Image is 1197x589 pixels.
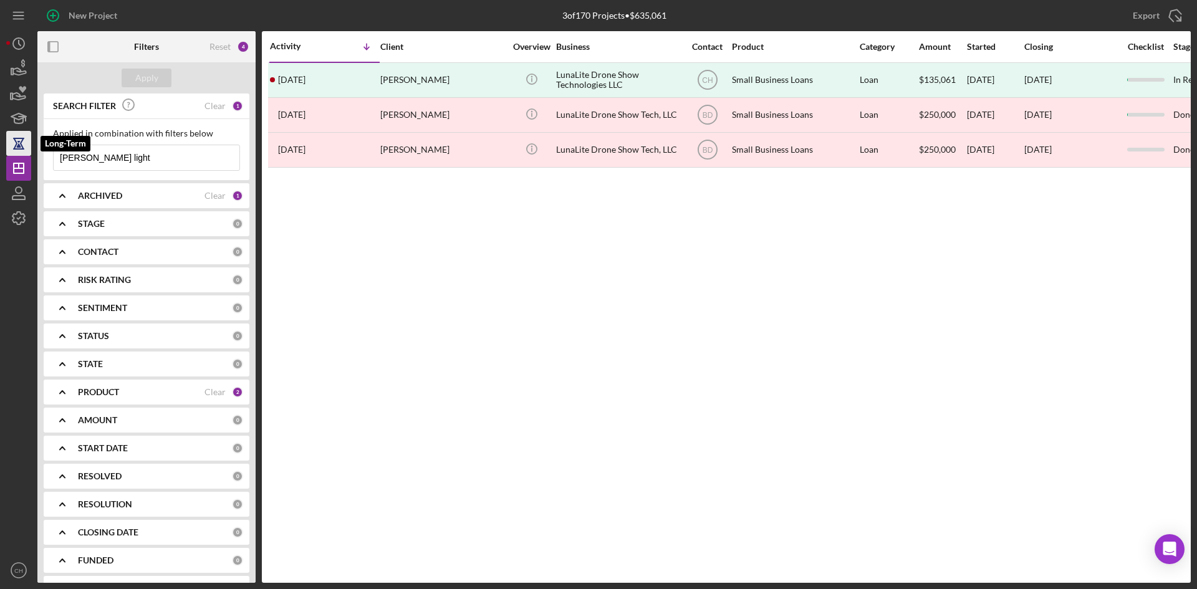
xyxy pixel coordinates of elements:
div: Closing [1024,42,1118,52]
b: RISK RATING [78,275,131,285]
div: Checklist [1119,42,1172,52]
b: Filters [134,42,159,52]
div: Clear [204,387,226,397]
div: $135,061 [919,64,966,97]
b: STAGE [78,219,105,229]
button: Apply [122,69,171,87]
div: 0 [232,302,243,314]
b: STATUS [78,331,109,341]
b: PRODUCT [78,387,119,397]
div: 0 [232,218,243,229]
text: BD [702,111,713,120]
div: [DATE] [967,133,1023,166]
text: CH [14,567,23,574]
div: 0 [232,246,243,257]
button: Export [1120,3,1191,28]
div: 4 [237,41,249,53]
div: Loan [860,133,918,166]
div: 0 [232,471,243,482]
div: Contact [684,42,731,52]
div: Applied in combination with filters below [53,128,240,138]
time: [DATE] [1024,109,1052,120]
b: CLOSING DATE [78,527,138,537]
div: Small Business Loans [732,98,857,132]
b: ARCHIVED [78,191,122,201]
div: Amount [919,42,966,52]
div: Clear [204,101,226,111]
div: 3 of 170 Projects • $635,061 [562,11,666,21]
div: 1 [232,100,243,112]
button: New Project [37,3,130,28]
text: CH [702,76,713,85]
div: LunaLite Drone Show Tech, LLC [556,98,681,132]
time: 2024-02-07 20:37 [278,145,305,155]
div: 2 [232,386,243,398]
div: Small Business Loans [732,64,857,97]
div: [PERSON_NAME] [380,133,505,166]
div: 0 [232,527,243,538]
b: AMOUNT [78,415,117,425]
div: Business [556,42,681,52]
div: Loan [860,64,918,97]
div: Category [860,42,918,52]
div: 0 [232,414,243,426]
b: START DATE [78,443,128,453]
div: Open Intercom Messenger [1155,534,1185,564]
div: 0 [232,358,243,370]
div: Reset [209,42,231,52]
div: 0 [232,443,243,454]
b: CONTACT [78,247,118,257]
div: Export [1133,3,1160,28]
div: LunaLite Drone Show Technologies LLC [556,64,681,97]
div: Activity [270,41,325,51]
b: RESOLVED [78,471,122,481]
div: Client [380,42,505,52]
div: [PERSON_NAME] [380,64,505,97]
b: STATE [78,359,103,369]
b: RESOLUTION [78,499,132,509]
time: [DATE] [1024,144,1052,155]
div: 0 [232,274,243,285]
button: CH [6,558,31,583]
div: Overview [508,42,555,52]
div: 0 [232,330,243,342]
b: SEARCH FILTER [53,101,116,111]
div: New Project [69,3,117,28]
div: 1 [232,190,243,201]
div: LunaLite Drone Show Tech, LLC [556,133,681,166]
div: Apply [135,69,158,87]
time: 2025-02-06 21:40 [278,75,305,85]
div: [DATE] [967,98,1023,132]
div: $250,000 [919,133,966,166]
div: Product [732,42,857,52]
text: BD [702,146,713,155]
b: FUNDED [78,555,113,565]
div: $250,000 [919,98,966,132]
time: 2024-02-07 22:40 [278,110,305,120]
div: Small Business Loans [732,133,857,166]
div: [DATE] [1024,75,1052,85]
b: SENTIMENT [78,303,127,313]
div: 0 [232,499,243,510]
div: [PERSON_NAME] [380,98,505,132]
div: [DATE] [967,64,1023,97]
div: 0 [232,555,243,566]
div: Started [967,42,1023,52]
div: Loan [860,98,918,132]
div: Clear [204,191,226,201]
